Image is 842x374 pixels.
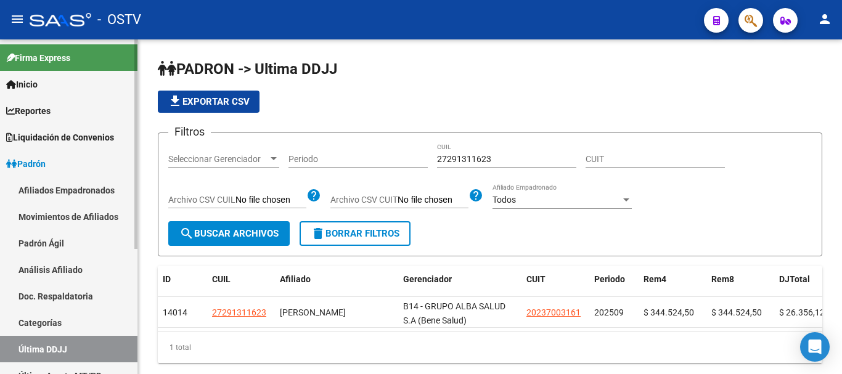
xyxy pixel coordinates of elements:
[594,307,624,317] span: 202509
[6,78,38,91] span: Inicio
[526,307,581,317] span: 20237003161
[6,131,114,144] span: Liquidación de Convenios
[280,274,311,284] span: Afiliado
[6,104,51,118] span: Reportes
[207,266,275,293] datatable-header-cell: CUIL
[168,96,250,107] span: Exportar CSV
[398,266,521,293] datatable-header-cell: Gerenciador
[644,306,701,320] div: $ 344.524,50
[97,6,141,33] span: - OSTV
[711,306,769,320] div: $ 344.524,50
[163,274,171,284] span: ID
[179,226,194,241] mat-icon: search
[817,12,832,26] mat-icon: person
[168,195,235,205] span: Archivo CSV CUIL
[800,332,830,362] div: Open Intercom Messenger
[158,91,260,113] button: Exportar CSV
[168,221,290,246] button: Buscar Archivos
[493,195,516,205] span: Todos
[311,226,325,241] mat-icon: delete
[594,274,625,284] span: Periodo
[779,306,837,320] div: $ 26.356,12
[212,307,266,317] span: 27291311623
[158,332,822,363] div: 1 total
[403,301,505,325] span: B14 - GRUPO ALBA SALUD S.A (Bene Salud)
[158,60,337,78] span: PADRON -> Ultima DDJJ
[6,51,70,65] span: Firma Express
[300,221,411,246] button: Borrar Filtros
[468,188,483,203] mat-icon: help
[330,195,398,205] span: Archivo CSV CUIT
[706,266,774,293] datatable-header-cell: Rem8
[280,307,346,317] span: [PERSON_NAME]
[644,274,666,284] span: Rem4
[235,195,306,206] input: Archivo CSV CUIL
[212,274,231,284] span: CUIL
[711,274,734,284] span: Rem8
[526,274,546,284] span: CUIT
[521,266,589,293] datatable-header-cell: CUIT
[168,94,182,108] mat-icon: file_download
[306,188,321,203] mat-icon: help
[158,266,207,293] datatable-header-cell: ID
[589,266,639,293] datatable-header-cell: Periodo
[163,307,187,317] span: 14014
[639,266,706,293] datatable-header-cell: Rem4
[774,266,842,293] datatable-header-cell: DJTotal
[168,154,268,165] span: Seleccionar Gerenciador
[10,12,25,26] mat-icon: menu
[168,123,211,140] h3: Filtros
[6,157,46,171] span: Padrón
[311,228,399,239] span: Borrar Filtros
[398,195,468,206] input: Archivo CSV CUIT
[779,274,810,284] span: DJTotal
[403,274,452,284] span: Gerenciador
[179,228,279,239] span: Buscar Archivos
[275,266,398,293] datatable-header-cell: Afiliado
